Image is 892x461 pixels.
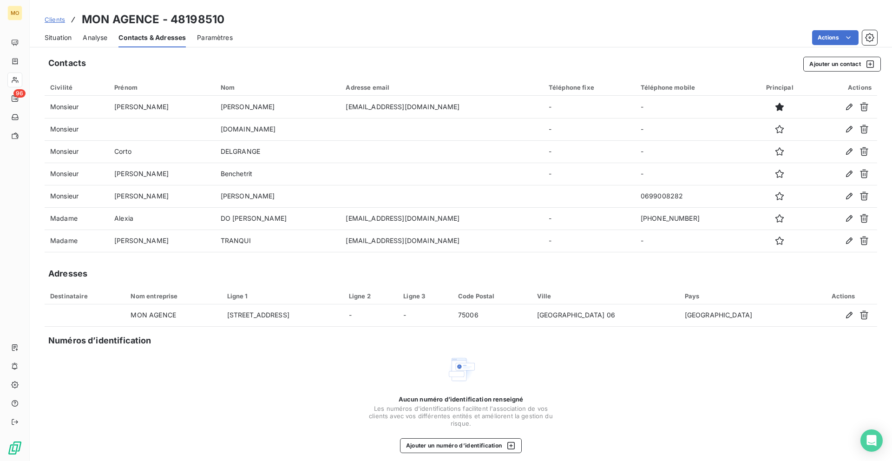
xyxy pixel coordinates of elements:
[83,33,107,42] span: Analyse
[543,96,635,118] td: -
[679,304,810,327] td: [GEOGRAPHIC_DATA]
[48,267,87,280] h5: Adresses
[812,30,859,45] button: Actions
[109,96,215,118] td: [PERSON_NAME]
[635,163,749,185] td: -
[215,163,341,185] td: Benchetrit
[222,304,343,327] td: [STREET_ADDRESS]
[215,118,341,140] td: [DOMAIN_NAME]
[109,140,215,163] td: Corto
[109,163,215,185] td: [PERSON_NAME]
[400,438,522,453] button: Ajouter un numéro d’identification
[131,292,216,300] div: Nom entreprise
[48,334,151,347] h5: Numéros d’identification
[118,33,186,42] span: Contacts & Adresses
[7,91,22,106] a: 96
[543,207,635,230] td: -
[215,185,341,207] td: [PERSON_NAME]
[340,230,543,252] td: [EMAIL_ADDRESS][DOMAIN_NAME]
[227,292,338,300] div: Ligne 1
[343,304,398,327] td: -
[48,57,86,70] h5: Contacts
[446,355,476,384] img: Empty state
[641,84,743,91] div: Téléphone mobile
[215,96,341,118] td: [PERSON_NAME]
[815,292,872,300] div: Actions
[543,163,635,185] td: -
[45,163,109,185] td: Monsieur
[860,429,883,452] div: Open Intercom Messenger
[399,395,524,403] span: Aucun numéro d’identification renseigné
[754,84,806,91] div: Principal
[543,140,635,163] td: -
[458,292,526,300] div: Code Postal
[45,33,72,42] span: Situation
[109,230,215,252] td: [PERSON_NAME]
[635,207,749,230] td: [PHONE_NUMBER]
[803,57,881,72] button: Ajouter un contact
[82,11,224,28] h3: MON AGENCE - 48198510
[13,89,26,98] span: 96
[635,185,749,207] td: 0699008282
[543,118,635,140] td: -
[531,304,679,327] td: [GEOGRAPHIC_DATA] 06
[45,140,109,163] td: Monsieur
[537,292,674,300] div: Ville
[685,292,804,300] div: Pays
[114,84,210,91] div: Prénom
[215,230,341,252] td: TRANQUI
[215,140,341,163] td: DELGRANGE
[635,96,749,118] td: -
[45,15,65,24] a: Clients
[543,230,635,252] td: -
[45,207,109,230] td: Madame
[398,304,453,327] td: -
[45,230,109,252] td: Madame
[7,6,22,20] div: MO
[109,185,215,207] td: [PERSON_NAME]
[346,84,537,91] div: Adresse email
[45,118,109,140] td: Monsieur
[816,84,872,91] div: Actions
[549,84,630,91] div: Téléphone fixe
[340,207,543,230] td: [EMAIL_ADDRESS][DOMAIN_NAME]
[45,185,109,207] td: Monsieur
[340,96,543,118] td: [EMAIL_ADDRESS][DOMAIN_NAME]
[45,16,65,23] span: Clients
[453,304,531,327] td: 75006
[221,84,335,91] div: Nom
[368,405,554,427] span: Les numéros d'identifications facilitent l'association de vos clients avec vos différentes entité...
[635,230,749,252] td: -
[197,33,233,42] span: Paramètres
[635,118,749,140] td: -
[125,304,221,327] td: MON AGENCE
[215,207,341,230] td: DO [PERSON_NAME]
[7,441,22,455] img: Logo LeanPay
[635,140,749,163] td: -
[50,84,103,91] div: Civilité
[403,292,447,300] div: Ligne 3
[50,292,119,300] div: Destinataire
[109,207,215,230] td: Alexia
[349,292,393,300] div: Ligne 2
[45,96,109,118] td: Monsieur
